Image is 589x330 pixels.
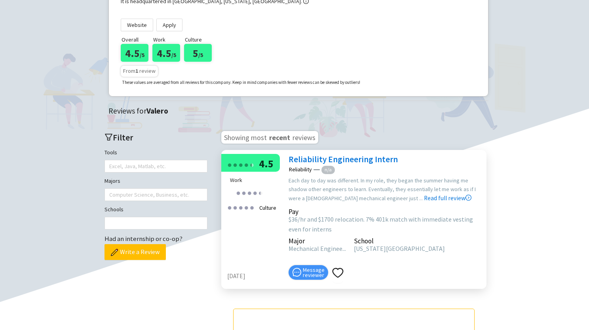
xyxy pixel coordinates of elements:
label: Tools [104,148,117,157]
span: /5 [198,51,203,59]
div: ● [249,158,252,171]
div: ● [244,201,249,213]
div: ● [253,186,257,199]
span: 4.5 [259,157,274,170]
span: /5 [140,51,144,59]
input: Tools [109,161,111,171]
div: Reliability [289,167,312,172]
label: Schools [104,205,123,214]
span: Message reviewer [303,267,325,278]
span: From review [123,67,156,74]
div: ● [233,201,237,213]
h2: Filter [104,131,207,144]
div: ● [236,186,241,199]
div: 5 [184,44,212,62]
span: Had an internship or co-op? [104,234,182,243]
div: ● [233,158,237,171]
div: ● [238,158,243,171]
button: Write a Review [104,244,166,260]
div: ● [238,201,243,213]
p: Overall [122,35,152,44]
span: heart [332,267,344,279]
span: right-circle [465,195,471,201]
div: ● [258,186,263,199]
div: Pay [289,209,475,214]
h3: Showing most reviews [221,131,318,144]
span: [US_STATE][GEOGRAPHIC_DATA] [354,245,445,252]
span: message [293,268,301,277]
p: Culture [185,35,216,44]
span: Mechanical Enginee... [289,245,346,252]
div: ● [247,186,252,199]
div: Major [289,238,346,244]
div: ● [227,158,232,171]
div: School [354,238,445,244]
div: ● [258,186,260,199]
p: Work [153,35,184,44]
img: pencil.png [111,249,118,256]
div: ● [249,158,254,171]
a: Website [121,19,153,31]
div: Work [230,176,277,184]
div: Reviews for [108,105,492,117]
div: ● [249,201,254,213]
p: These values are averaged from all reviews for this company. Keep in mind companies with fewer re... [122,79,360,86]
strong: Valero [146,106,168,116]
div: ● [244,158,249,171]
div: [DATE] [227,271,285,281]
a: Apply [156,19,182,31]
span: n/a [321,166,335,174]
div: ● [227,201,232,213]
span: Write a Review [120,247,160,257]
label: Majors [104,176,120,185]
span: $36/hr and $1700 relocation. 7% 401k match with immediate vesting even for interns [289,215,473,233]
span: recent [268,132,291,141]
a: Read full review [424,155,471,202]
span: /5 [171,51,176,59]
span: filter [104,133,113,141]
a: Reliability Engineering Intern [289,154,398,165]
div: Each day to day was different. In my role, they began the summer having me shadow other engineers... [289,176,483,203]
div: 4.5 [152,44,180,62]
div: 4.5 [121,44,148,62]
b: 1 [135,67,138,74]
div: ● [241,186,246,199]
span: Website [127,19,147,31]
span: Apply [163,19,176,31]
div: Culture [257,201,279,214]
